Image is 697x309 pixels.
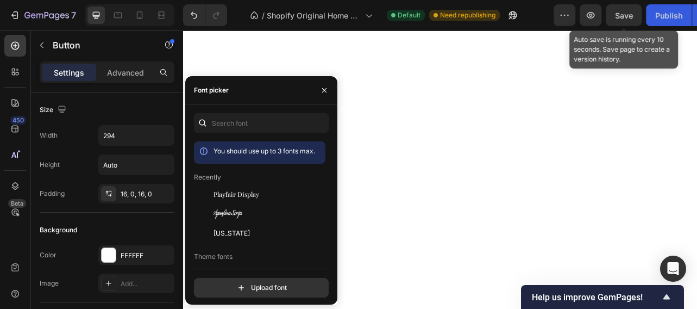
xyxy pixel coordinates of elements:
[53,39,145,52] p: Button
[40,189,65,199] div: Padding
[183,4,227,26] div: Undo/Redo
[107,67,144,78] p: Advanced
[194,278,329,298] button: Upload font
[121,251,172,261] div: FFFFFF
[194,252,233,262] p: Theme fonts
[532,292,660,302] span: Help us improve GemPages!
[54,67,84,78] p: Settings
[236,282,287,293] div: Upload font
[398,10,420,20] span: Default
[585,4,620,26] button: Save
[40,250,56,260] div: Color
[8,199,26,208] div: Beta
[121,279,172,289] div: Add...
[660,256,686,282] div: Open Intercom Messenger
[214,147,315,155] span: You should use up to 3 fonts max.
[40,131,58,140] div: Width
[440,10,495,20] span: Need republishing
[183,30,697,309] iframe: Design area
[99,126,174,145] input: Auto
[594,11,612,20] span: Save
[267,10,361,21] span: Shopify Original Home Template
[634,10,661,21] div: Publish
[194,85,229,95] div: Font picker
[532,291,673,304] button: Show survey - Help us improve GemPages!
[262,10,265,21] span: /
[214,209,242,219] span: Aguafina Script
[214,228,250,238] span: [US_STATE]
[40,279,59,288] div: Image
[71,9,76,22] p: 7
[99,155,174,175] input: Auto
[40,160,60,170] div: Height
[10,116,26,125] div: 450
[625,4,670,26] button: Publish
[194,113,329,133] input: Search font
[40,103,68,118] div: Size
[121,189,172,199] div: 16, 0, 16, 0
[40,225,77,235] div: Background
[194,172,221,182] p: Recently
[4,4,81,26] button: 7
[214,189,259,199] span: Playfair Display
